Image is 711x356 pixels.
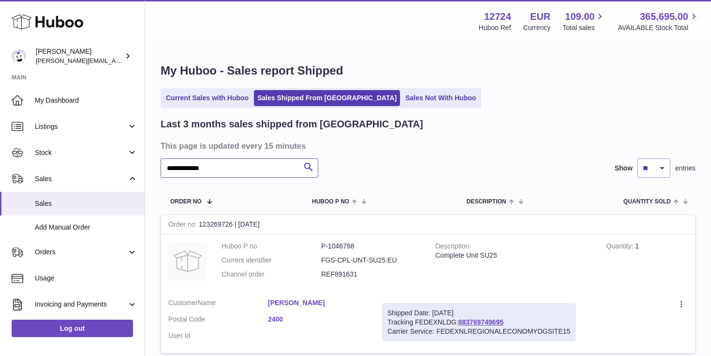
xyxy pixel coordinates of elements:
[402,90,479,106] a: Sales Not With Huboo
[12,320,133,337] a: Log out
[563,23,606,32] span: Total sales
[35,174,127,184] span: Sales
[435,242,471,252] strong: Description
[565,10,594,23] span: 109.00
[161,215,695,234] div: 123269726 | [DATE]
[222,256,321,265] dt: Current identifier
[36,57,194,64] span: [PERSON_NAME][EMAIL_ADDRESS][DOMAIN_NAME]
[168,242,207,280] img: no-photo.jpg
[523,23,551,32] div: Currency
[435,251,592,260] div: Complete Unit SU25
[312,199,349,205] span: Huboo P no
[161,118,423,131] h2: Last 3 months sales shipped from [GEOGRAPHIC_DATA]
[161,140,693,151] h3: This page is updated every 15 minutes
[254,90,400,106] a: Sales Shipped From [GEOGRAPHIC_DATA]
[35,274,137,283] span: Usage
[321,242,421,251] dd: P-1046768
[618,10,699,32] a: 365,695.00 AVAILABLE Stock Total
[35,223,137,232] span: Add Manual Order
[599,234,695,291] td: 1
[321,256,421,265] dd: FGS-CPL-UNT-SU25:EU
[222,270,321,279] dt: Channel order
[466,199,506,205] span: Description
[12,49,26,63] img: sebastian@ffern.co
[615,164,633,173] label: Show
[168,298,268,310] dt: Name
[222,242,321,251] dt: Huboo P no
[387,309,570,318] div: Shipped Date: [DATE]
[163,90,252,106] a: Current Sales with Huboo
[35,148,127,157] span: Stock
[35,122,127,131] span: Listings
[382,303,576,341] div: Tracking FEDEXNLDG:
[459,318,504,326] a: 883769749695
[35,96,137,105] span: My Dashboard
[640,10,688,23] span: 365,695.00
[35,199,137,208] span: Sales
[321,270,421,279] dd: REF891631
[268,298,368,308] a: [PERSON_NAME]
[161,63,696,78] h1: My Huboo - Sales report Shipped
[479,23,511,32] div: Huboo Ref
[484,10,511,23] strong: 12724
[168,315,268,326] dt: Postal Code
[36,47,123,65] div: [PERSON_NAME]
[530,10,550,23] strong: EUR
[35,248,127,257] span: Orders
[35,300,127,309] span: Invoicing and Payments
[606,242,635,252] strong: Quantity
[170,199,202,205] span: Order No
[623,199,671,205] span: Quantity Sold
[387,327,570,336] div: Carrier Service: FEDEXNLREGIONALECONOMYDGSITE15
[168,331,268,341] dt: User Id
[168,220,199,231] strong: Order no
[618,23,699,32] span: AVAILABLE Stock Total
[675,164,696,173] span: entries
[268,315,368,324] a: 2400
[563,10,606,32] a: 109.00 Total sales
[168,299,198,307] span: Customer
